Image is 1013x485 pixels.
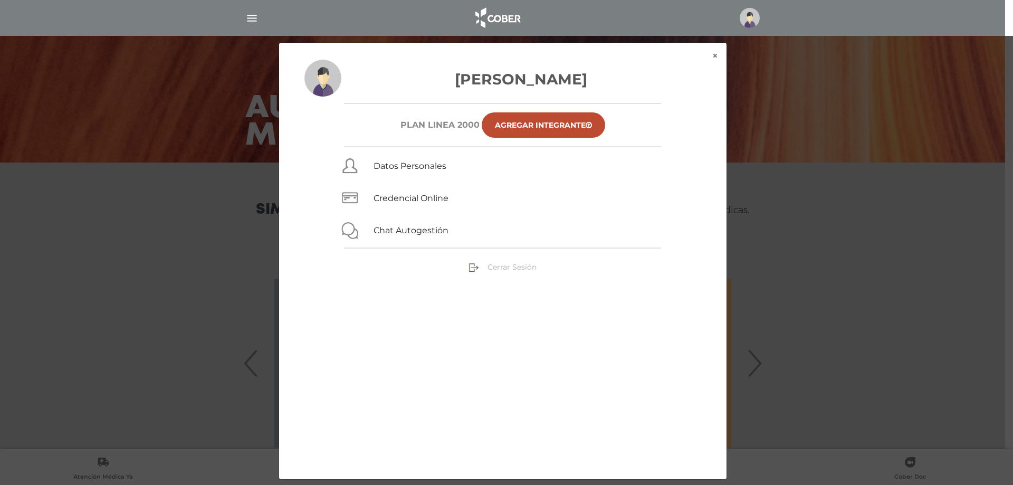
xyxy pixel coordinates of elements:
button: × [704,43,727,69]
img: logo_cober_home-white.png [470,5,525,31]
img: profile-placeholder.svg [304,60,341,97]
img: sign-out.png [469,262,479,273]
h3: [PERSON_NAME] [304,68,701,90]
h6: Plan Linea 2000 [400,120,480,130]
img: Cober_menu-lines-white.svg [245,12,259,25]
a: Agregar Integrante [482,112,605,138]
img: profile-placeholder.svg [740,8,760,28]
span: Cerrar Sesión [488,262,537,272]
a: Chat Autogestión [374,225,448,235]
a: Cerrar Sesión [469,262,537,271]
a: Credencial Online [374,193,448,203]
a: Datos Personales [374,161,446,171]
